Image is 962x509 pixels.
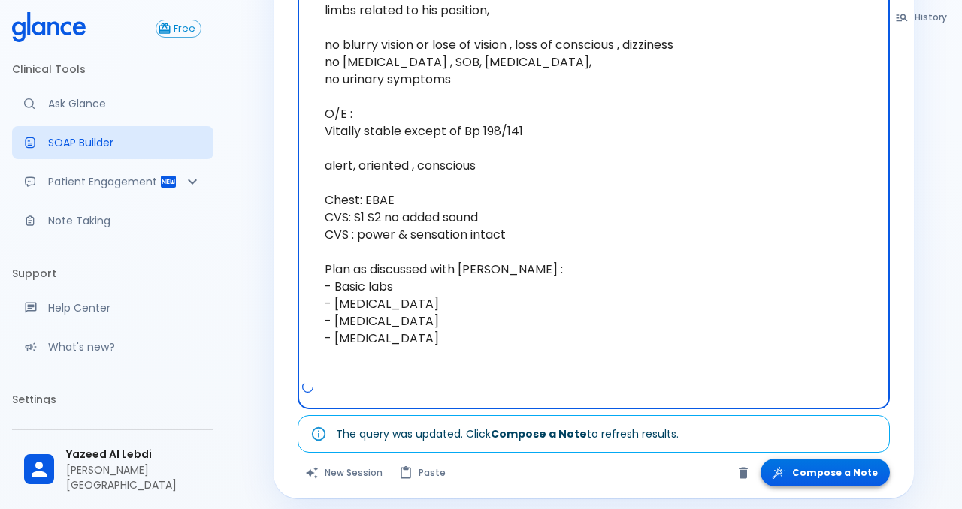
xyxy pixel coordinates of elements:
[12,87,213,120] a: Moramiz: Find ICD10AM codes instantly
[732,462,755,484] button: Clear
[66,462,201,492] p: [PERSON_NAME][GEOGRAPHIC_DATA]
[168,23,201,35] span: Free
[12,51,213,87] li: Clinical Tools
[761,459,890,486] button: Compose a Note
[66,447,201,462] span: Yazeed Al Lebdi
[12,126,213,159] a: Docugen: Compose a clinical documentation in seconds
[12,291,213,324] a: Get help from our support team
[156,20,213,38] a: Click to view or change your subscription
[12,255,213,291] li: Support
[336,420,679,447] div: The query was updated. Click to refresh results.
[491,426,587,441] strong: Compose a Note
[12,436,213,503] div: Yazeed Al Lebdi[PERSON_NAME][GEOGRAPHIC_DATA]
[48,96,201,111] p: Ask Glance
[12,381,213,417] li: Settings
[888,6,956,28] button: History
[48,300,201,315] p: Help Center
[48,135,201,150] p: SOAP Builder
[48,213,201,228] p: Note Taking
[48,174,159,189] p: Patient Engagement
[298,459,392,486] button: Clears all inputs and results.
[12,204,213,237] a: Advanced note-taking
[12,330,213,363] div: Recent updates and feature releases
[12,165,213,198] div: Patient Reports & Referrals
[48,339,201,354] p: What's new?
[156,20,201,38] button: Free
[392,459,455,486] button: Paste from clipboard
